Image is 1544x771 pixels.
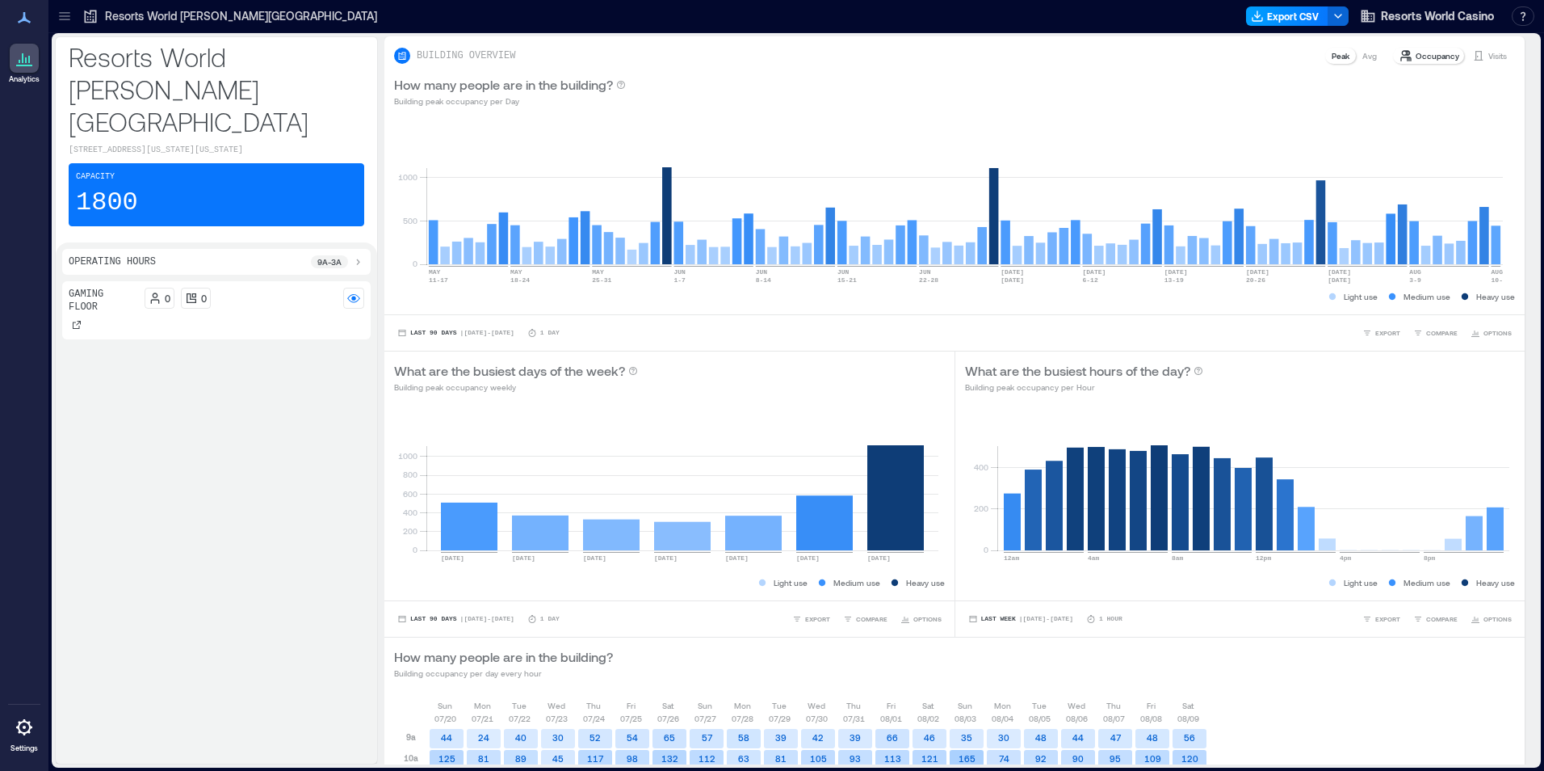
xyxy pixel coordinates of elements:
text: MAY [429,268,441,276]
p: Wed [548,699,565,712]
text: 120 [1181,753,1198,764]
text: [DATE] [1001,276,1024,284]
text: 44 [1072,732,1084,743]
text: 132 [661,753,678,764]
p: Building peak occupancy per Day [394,95,626,107]
p: Settings [10,744,38,753]
text: JUN [756,268,768,276]
p: Wed [1068,699,1085,712]
text: 11-17 [429,276,448,284]
p: Sun [958,699,972,712]
text: AUG [1409,268,1421,276]
span: COMPARE [856,614,887,624]
text: 112 [699,753,715,764]
text: 25-31 [592,276,611,284]
p: Visits [1488,49,1507,62]
p: 1800 [76,187,138,219]
a: Settings [5,708,44,758]
button: Last Week |[DATE]-[DATE] [965,611,1076,627]
tspan: 200 [403,526,417,536]
text: JUN [837,268,850,276]
p: Thu [846,699,861,712]
p: 0 [165,292,170,305]
tspan: 500 [403,216,417,225]
p: 07/27 [694,712,716,725]
text: 125 [438,753,455,764]
text: 8am [1172,554,1184,562]
text: 81 [478,753,489,764]
button: Export CSV [1246,6,1328,26]
p: Building peak occupancy weekly [394,381,638,394]
text: 46 [924,732,935,743]
text: 105 [810,753,827,764]
p: 08/03 [955,712,976,725]
p: Analytics [9,74,40,84]
text: 117 [587,753,604,764]
p: Operating Hours [69,255,156,268]
p: Avg [1362,49,1377,62]
text: 39 [850,732,861,743]
span: OPTIONS [1483,614,1512,624]
text: 93 [850,753,861,764]
text: [DATE] [1246,268,1269,276]
text: 39 [775,732,787,743]
text: 54 [627,732,638,743]
text: 4am [1088,554,1100,562]
span: COMPARE [1426,614,1458,624]
text: [DATE] [1328,276,1351,284]
p: 07/31 [843,712,865,725]
tspan: 400 [973,462,988,472]
text: 48 [1147,732,1158,743]
text: 44 [441,732,452,743]
text: [DATE] [441,554,464,562]
text: 10-16 [1492,276,1511,284]
p: Medium use [1403,576,1450,589]
p: Sat [1182,699,1194,712]
button: Last 90 Days |[DATE]-[DATE] [394,325,518,341]
p: What are the busiest hours of the day? [965,361,1190,381]
button: COMPARE [840,611,891,627]
p: Thu [1106,699,1121,712]
p: 0 [201,292,207,305]
p: Mon [474,699,491,712]
text: 113 [884,753,901,764]
text: 12am [1004,554,1019,562]
p: 9a - 3a [317,255,342,268]
p: Light use [1344,576,1378,589]
p: Heavy use [1476,290,1515,303]
p: Peak [1332,49,1349,62]
text: [DATE] [725,554,749,562]
p: Heavy use [906,576,945,589]
span: EXPORT [805,614,830,624]
p: 1 Day [540,328,560,338]
p: 08/04 [992,712,1013,725]
text: 8-14 [756,276,771,284]
p: Fri [1147,699,1156,712]
p: How many people are in the building? [394,647,613,667]
span: COMPARE [1426,328,1458,338]
p: 08/06 [1066,712,1088,725]
p: 08/01 [880,712,902,725]
text: JUN [919,268,931,276]
text: 57 [702,732,713,743]
text: [DATE] [654,554,678,562]
p: 07/23 [546,712,568,725]
text: 47 [1110,732,1122,743]
text: 165 [959,753,975,764]
p: Occupancy [1416,49,1459,62]
text: 95 [1110,753,1121,764]
p: What are the busiest days of the week? [394,361,625,381]
button: EXPORT [789,611,833,627]
p: Sun [438,699,452,712]
p: Resorts World [PERSON_NAME][GEOGRAPHIC_DATA] [105,8,377,24]
text: 81 [775,753,787,764]
text: 98 [627,753,638,764]
tspan: 600 [403,489,417,499]
p: Tue [1032,699,1047,712]
button: OPTIONS [1467,325,1515,341]
text: 42 [812,732,824,743]
p: 08/07 [1103,712,1125,725]
text: 63 [738,753,749,764]
p: 07/29 [769,712,791,725]
button: OPTIONS [1467,611,1515,627]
